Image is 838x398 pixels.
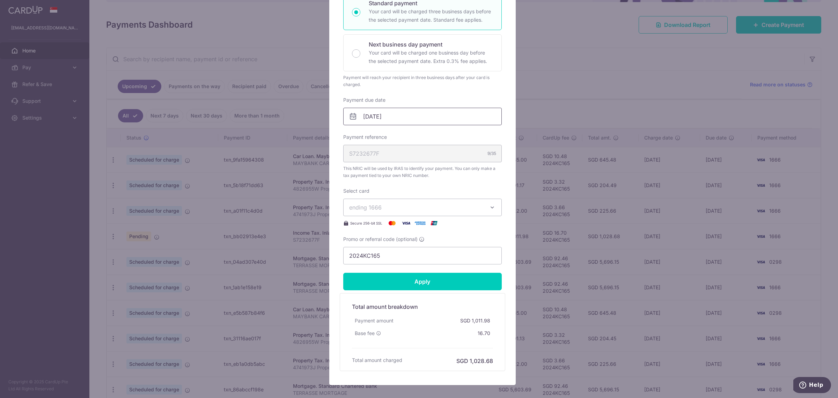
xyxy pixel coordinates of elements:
label: Payment due date [343,97,385,104]
p: Your card will be charged one business day before the selected payment date. Extra 0.3% fee applies. [369,49,493,65]
span: ending 1666 [349,204,382,211]
label: Select card [343,187,369,194]
div: SGD 1,011.98 [457,314,493,327]
input: DD / MM / YYYY [343,108,502,125]
span: Promo or referral code (optional) [343,236,418,243]
div: Payment amount [352,314,396,327]
h5: Total amount breakdown [352,303,493,311]
img: Mastercard [385,219,399,227]
h6: Total amount charged [352,357,402,364]
img: American Express [413,219,427,227]
span: Base fee [355,330,375,337]
div: 9/35 [487,150,496,157]
input: Apply [343,273,502,290]
img: UnionPay [427,219,441,227]
h6: SGD 1,028.68 [456,357,493,365]
div: Payment will reach your recipient in three business days after your card is charged. [343,74,502,88]
button: ending 1666 [343,199,502,216]
img: Visa [399,219,413,227]
span: This NRIC will be used by IRAS to identify your payment. You can only make a tax payment tied to ... [343,165,502,179]
span: Secure 256-bit SSL [350,220,382,226]
p: Your card will be charged three business days before the selected payment date. Standard fee appl... [369,7,493,24]
label: Payment reference [343,134,387,141]
div: 16.70 [475,327,493,340]
iframe: Opens a widget where you can find more information [793,377,831,395]
p: Next business day payment [369,40,493,49]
